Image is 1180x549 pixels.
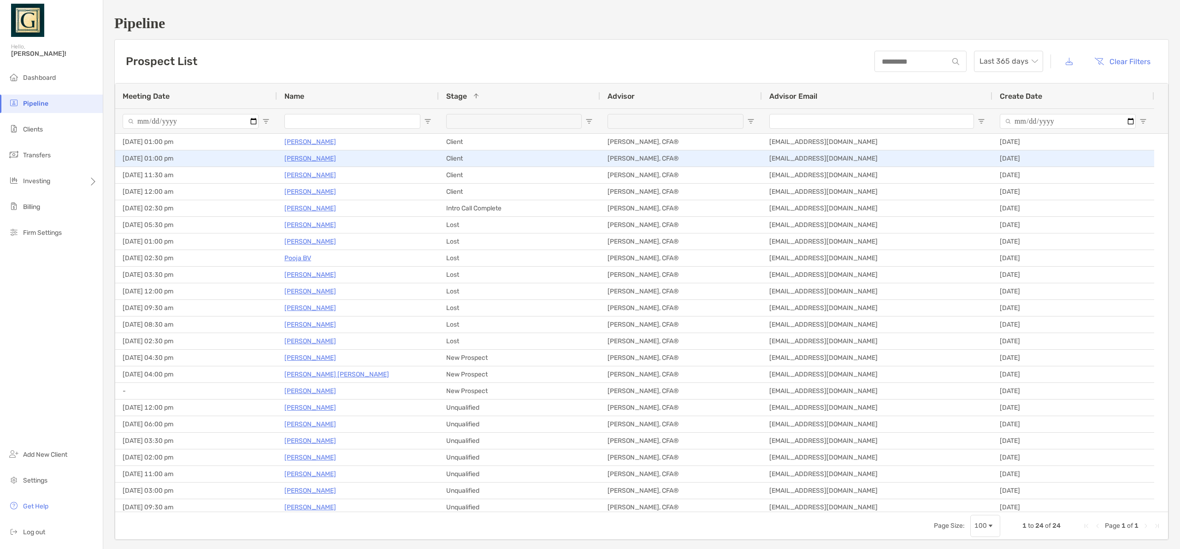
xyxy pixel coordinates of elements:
div: [EMAIL_ADDRESS][DOMAIN_NAME] [762,449,992,465]
span: Billing [23,203,40,211]
div: [DATE] [992,449,1154,465]
div: [DATE] [992,167,1154,183]
div: [PERSON_NAME], CFA® [600,134,762,150]
img: investing icon [8,175,19,186]
div: [EMAIL_ADDRESS][DOMAIN_NAME] [762,150,992,167]
div: [DATE] 04:00 pm [115,366,277,382]
div: Last Page [1153,522,1161,530]
a: [PERSON_NAME] [284,435,336,447]
div: [EMAIL_ADDRESS][DOMAIN_NAME] [762,466,992,482]
div: [DATE] 01:00 pm [115,134,277,150]
div: [PERSON_NAME], CFA® [600,250,762,266]
input: Create Date Filter Input [1000,114,1136,129]
p: [PERSON_NAME] [284,452,336,463]
div: [DATE] 04:30 pm [115,350,277,366]
a: [PERSON_NAME] [284,501,336,513]
a: [PERSON_NAME] [284,319,336,330]
div: [EMAIL_ADDRESS][DOMAIN_NAME] [762,333,992,349]
div: [PERSON_NAME], CFA® [600,383,762,399]
div: Client [439,150,600,167]
div: [PERSON_NAME], CFA® [600,267,762,283]
div: [DATE] [992,350,1154,366]
div: [DATE] [992,333,1154,349]
div: [DATE] [992,134,1154,150]
h1: Pipeline [114,15,1169,32]
div: [EMAIL_ADDRESS][DOMAIN_NAME] [762,250,992,266]
div: [DATE] 01:00 pm [115,233,277,250]
div: Lost [439,267,600,283]
div: [DATE] [992,466,1154,482]
button: Open Filter Menu [262,118,270,125]
div: [DATE] [992,300,1154,316]
p: Pooja BV [284,252,311,264]
a: [PERSON_NAME] [284,153,336,164]
span: Last 365 days [979,51,1038,72]
div: [DATE] 09:30 am [115,499,277,515]
span: of [1045,522,1051,530]
div: 100 [974,522,987,530]
a: [PERSON_NAME] [284,485,336,496]
div: [DATE] 06:00 pm [115,416,277,432]
div: [DATE] 01:00 pm [115,150,277,167]
div: Lost [439,250,600,266]
div: Page Size [970,515,1000,537]
div: - [115,383,277,399]
a: [PERSON_NAME] [284,335,336,347]
p: [PERSON_NAME] [284,385,336,397]
div: [PERSON_NAME], CFA® [600,233,762,250]
p: [PERSON_NAME] [284,219,336,231]
div: [DATE] [992,217,1154,233]
div: [EMAIL_ADDRESS][DOMAIN_NAME] [762,316,992,333]
span: Name [284,92,304,101]
div: Lost [439,233,600,250]
div: Lost [439,300,600,316]
a: [PERSON_NAME] [284,236,336,247]
span: Advisor Email [769,92,817,101]
input: Meeting Date Filter Input [123,114,259,129]
span: Log out [23,528,45,536]
div: Unqualified [439,499,600,515]
div: [EMAIL_ADDRESS][DOMAIN_NAME] [762,433,992,449]
button: Open Filter Menu [978,118,985,125]
span: Page [1105,522,1120,530]
img: get-help icon [8,500,19,511]
div: [EMAIL_ADDRESS][DOMAIN_NAME] [762,217,992,233]
div: Client [439,184,600,200]
div: [PERSON_NAME], CFA® [600,283,762,299]
a: [PERSON_NAME] [284,269,336,280]
a: [PERSON_NAME] [PERSON_NAME] [284,369,389,380]
div: [DATE] 03:30 pm [115,267,277,283]
span: to [1028,522,1034,530]
div: [DATE] [992,366,1154,382]
div: [DATE] [992,400,1154,416]
div: [DATE] [992,433,1154,449]
img: billing icon [8,201,19,212]
img: input icon [952,58,959,65]
div: [EMAIL_ADDRESS][DOMAIN_NAME] [762,350,992,366]
div: [DATE] [992,283,1154,299]
span: 24 [1052,522,1061,530]
div: First Page [1083,522,1090,530]
div: [PERSON_NAME], CFA® [600,366,762,382]
div: [DATE] [992,383,1154,399]
div: Previous Page [1094,522,1101,530]
div: Intro Call Complete [439,200,600,216]
img: logout icon [8,526,19,537]
p: [PERSON_NAME] [284,136,336,148]
div: [DATE] 08:30 am [115,316,277,333]
div: [PERSON_NAME], CFA® [600,433,762,449]
div: [DATE] 02:00 pm [115,449,277,465]
div: [PERSON_NAME], CFA® [600,200,762,216]
div: Unqualified [439,483,600,499]
div: [EMAIL_ADDRESS][DOMAIN_NAME] [762,383,992,399]
p: [PERSON_NAME] [284,468,336,480]
div: [PERSON_NAME], CFA® [600,350,762,366]
span: of [1127,522,1133,530]
span: 1 [1121,522,1126,530]
img: dashboard icon [8,72,19,83]
div: New Prospect [439,383,600,399]
p: [PERSON_NAME] [284,302,336,314]
div: [DATE] 12:00 am [115,184,277,200]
